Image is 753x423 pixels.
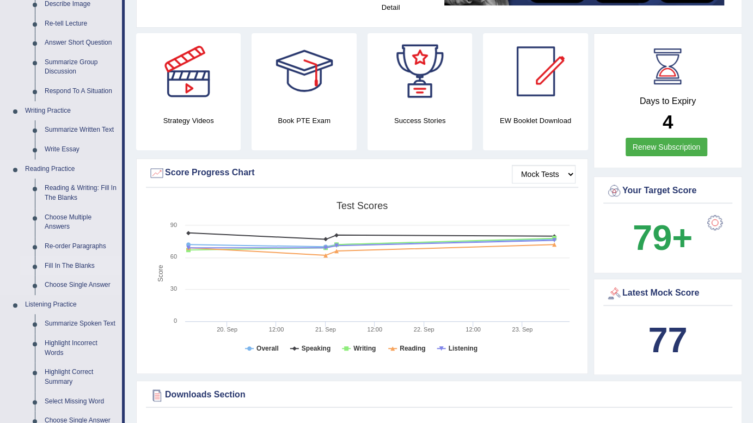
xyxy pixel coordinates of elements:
[20,101,122,121] a: Writing Practice
[336,200,388,211] tspan: Test scores
[217,326,237,333] tspan: 20. Sep
[174,317,177,324] text: 0
[252,115,356,126] h4: Book PTE Exam
[256,345,279,352] tspan: Overall
[40,392,122,412] a: Select Missing Word
[302,345,330,352] tspan: Speaking
[40,363,122,391] a: Highlight Correct Summary
[20,295,122,315] a: Listening Practice
[40,237,122,256] a: Re-order Paragraphs
[136,115,241,126] h4: Strategy Videos
[368,115,472,126] h4: Success Stories
[170,253,177,260] text: 60
[20,160,122,179] a: Reading Practice
[512,326,532,333] tspan: 23. Sep
[648,320,687,360] b: 77
[400,345,425,352] tspan: Reading
[449,345,477,352] tspan: Listening
[40,33,122,53] a: Answer Short Question
[40,82,122,101] a: Respond To A Situation
[149,165,576,181] div: Score Progress Chart
[40,179,122,207] a: Reading & Writing: Fill In The Blanks
[170,222,177,228] text: 90
[367,326,382,333] text: 12:00
[40,140,122,160] a: Write Essay
[149,387,730,403] div: Downloads Section
[157,265,164,282] tspan: Score
[40,256,122,276] a: Fill In The Blanks
[40,314,122,334] a: Summarize Spoken Text
[170,285,177,292] text: 30
[40,275,122,295] a: Choose Single Answer
[606,183,730,199] div: Your Target Score
[353,345,376,352] tspan: Writing
[40,208,122,237] a: Choose Multiple Answers
[40,53,122,82] a: Summarize Group Discussion
[466,326,481,333] text: 12:00
[633,218,693,258] b: 79+
[40,14,122,34] a: Re-tell Lecture
[269,326,284,333] text: 12:00
[606,285,730,302] div: Latest Mock Score
[483,115,587,126] h4: EW Booklet Download
[40,334,122,363] a: Highlight Incorrect Words
[663,111,673,132] b: 4
[40,120,122,140] a: Summarize Written Text
[414,326,434,333] tspan: 22. Sep
[315,326,336,333] tspan: 21. Sep
[606,96,730,106] h4: Days to Expiry
[626,138,708,156] a: Renew Subscription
